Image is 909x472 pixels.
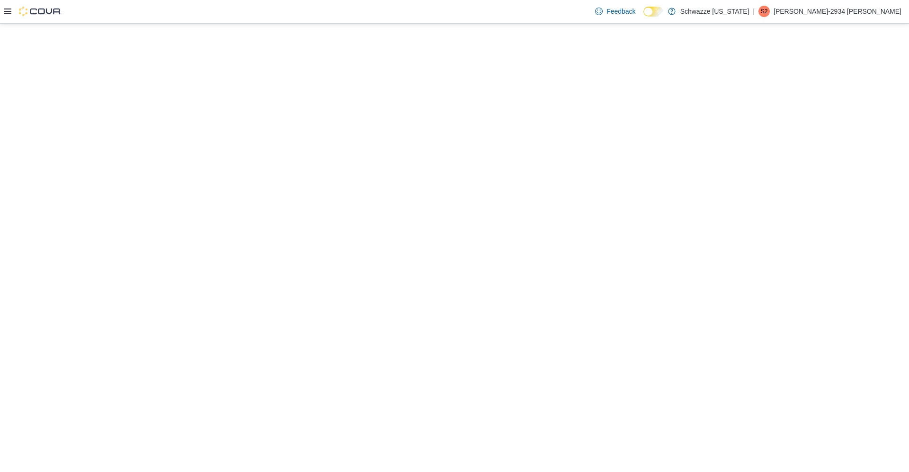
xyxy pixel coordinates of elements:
[606,7,635,16] span: Feedback
[591,2,639,21] a: Feedback
[19,7,62,16] img: Cova
[643,7,663,17] input: Dark Mode
[758,6,770,17] div: Steven-2934 Fuentes
[761,6,768,17] span: S2
[680,6,749,17] p: Schwazze [US_STATE]
[774,6,901,17] p: [PERSON_NAME]-2934 [PERSON_NAME]
[753,6,755,17] p: |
